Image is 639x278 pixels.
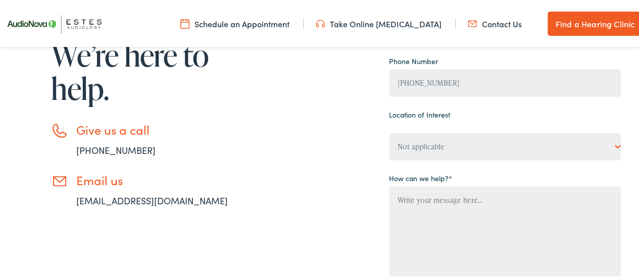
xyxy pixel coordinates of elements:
a: Contact Us [468,17,522,28]
img: utility icon [468,17,477,28]
label: Location of Interest [389,108,450,119]
h3: Email us [76,172,258,186]
a: Schedule an Appointment [180,17,289,28]
a: Take Online [MEDICAL_DATA] [316,17,441,28]
a: [PHONE_NUMBER] [76,142,156,155]
a: [EMAIL_ADDRESS][DOMAIN_NAME] [76,193,228,205]
label: Phone Number [389,54,438,65]
h3: Give us a call [76,121,258,136]
img: utility icon [316,17,325,28]
label: How can we help? [389,172,452,182]
img: utility icon [180,17,189,28]
input: (XXX) XXX - XXXX [389,68,621,95]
